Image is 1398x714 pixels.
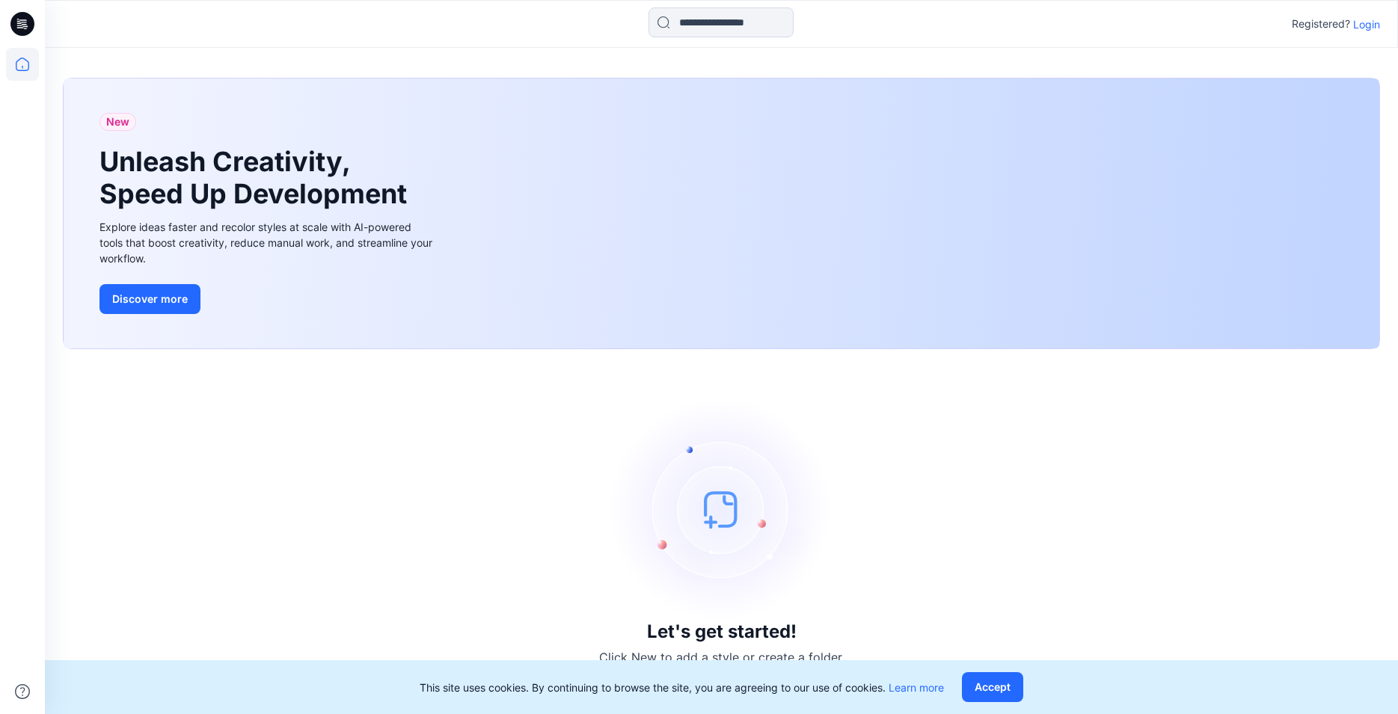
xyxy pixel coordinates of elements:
[647,621,797,642] h3: Let's get started!
[1353,16,1380,32] p: Login
[420,680,944,695] p: This site uses cookies. By continuing to browse the site, you are agreeing to our use of cookies.
[99,284,200,314] button: Discover more
[99,146,414,210] h1: Unleash Creativity, Speed Up Development
[599,648,844,666] p: Click New to add a style or create a folder.
[610,397,834,621] img: empty-state-image.svg
[962,672,1023,702] button: Accept
[889,681,944,694] a: Learn more
[106,113,129,131] span: New
[99,284,436,314] a: Discover more
[99,219,436,266] div: Explore ideas faster and recolor styles at scale with AI-powered tools that boost creativity, red...
[1292,15,1350,33] p: Registered?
